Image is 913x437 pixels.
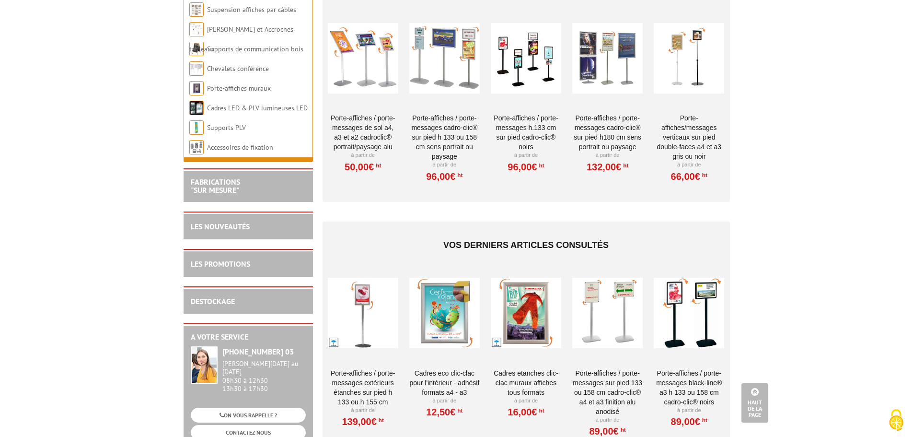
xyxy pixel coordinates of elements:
a: 16,00€HT [508,409,544,415]
img: Porte-affiches muraux [189,81,204,95]
a: Porte-affiches / Porte-messages Black-Line® A3 H 133 ou 158 cm Cadro-Clic® noirs [654,368,724,407]
img: Chevalets conférence [189,61,204,76]
a: Porte-affiches / Porte-messages sur pied 133 ou 158 cm Cadro-Clic® A4 et A3 finition alu anodisé [572,368,643,416]
p: À partir de [654,161,724,169]
sup: HT [700,172,707,178]
a: Chevalets conférence [207,64,269,73]
a: Accessoires de fixation [207,143,273,152]
a: LES PROMOTIONS [191,259,250,269]
a: 96,00€HT [426,174,462,179]
p: À partir de [328,407,398,414]
p: À partir de [491,152,561,159]
a: 12,50€HT [426,409,462,415]
p: À partir de [572,416,643,424]
img: Supports PLV [189,120,204,135]
sup: HT [455,407,462,414]
a: LES NOUVEAUTÉS [191,222,250,231]
a: FABRICATIONS"Sur Mesure" [191,177,240,195]
a: Supports de communication bois [207,45,303,53]
a: Suspension affiches par câbles [207,5,296,14]
a: 96,00€HT [508,164,544,170]
a: 66,00€HT [671,174,707,179]
a: 89,00€HT [671,419,707,425]
sup: HT [621,162,628,169]
a: DESTOCKAGE [191,296,235,306]
sup: HT [455,172,462,178]
a: Cadres Eco Clic-Clac pour l'intérieur - Adhésif formats A4 - A3 [409,368,480,397]
a: Porte-affiches / Porte-messages extérieurs étanches sur pied h 133 ou h 155 cm [328,368,398,407]
a: Supports PLV [207,123,246,132]
a: [PERSON_NAME] et Accroches tableaux [189,25,293,53]
span: Vos derniers articles consultés [443,240,609,250]
img: Cimaises et Accroches tableaux [189,22,204,36]
a: Porte-affiches / Porte-messages de sol A4, A3 et A2 CadroClic® portrait/paysage alu [328,113,398,152]
p: À partir de [328,152,398,159]
sup: HT [537,407,544,414]
button: Cookies (fenêtre modale) [879,404,913,437]
a: 50,00€HT [345,164,381,170]
a: Haut de la page [741,383,768,423]
a: Porte-affiches/messages verticaux sur pied double-faces A4 et A3 Gris ou Noir [654,113,724,161]
strong: [PHONE_NUMBER] 03 [222,347,294,356]
img: Suspension affiches par câbles [189,2,204,17]
a: Porte-affiches / Porte-messages Cadro-Clic® sur pied H 133 ou 158 cm sens portrait ou paysage [409,113,480,161]
p: À partir de [491,397,561,405]
sup: HT [619,426,626,433]
a: Cadres Etanches Clic-Clac muraux affiches tous formats [491,368,561,397]
a: 89,00€HT [589,428,625,434]
a: 139,00€HT [342,419,383,425]
sup: HT [537,162,544,169]
p: À partir de [654,407,724,414]
h2: A votre service [191,333,306,342]
a: Porte-affiches muraux [207,84,271,93]
p: À partir de [572,152,643,159]
img: Cookies (fenêtre modale) [884,408,908,432]
img: widget-service.jpg [191,346,218,384]
a: Porte-affiches / Porte-messages H.133 cm sur pied Cadro-Clic® NOIRS [491,113,561,152]
img: Cadres LED & PLV lumineuses LED [189,101,204,115]
a: 132,00€HT [587,164,628,170]
p: À partir de [409,397,480,405]
sup: HT [377,417,384,424]
img: Accessoires de fixation [189,140,204,154]
a: Porte-affiches / Porte-messages Cadro-Clic® sur pied H180 cm sens portrait ou paysage [572,113,643,152]
a: Cadres LED & PLV lumineuses LED [207,104,308,112]
div: 08h30 à 12h30 13h30 à 17h30 [222,360,306,393]
div: [PERSON_NAME][DATE] au [DATE] [222,360,306,376]
a: ON VOUS RAPPELLE ? [191,408,306,423]
sup: HT [374,162,381,169]
p: À partir de [409,161,480,169]
sup: HT [700,417,707,424]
